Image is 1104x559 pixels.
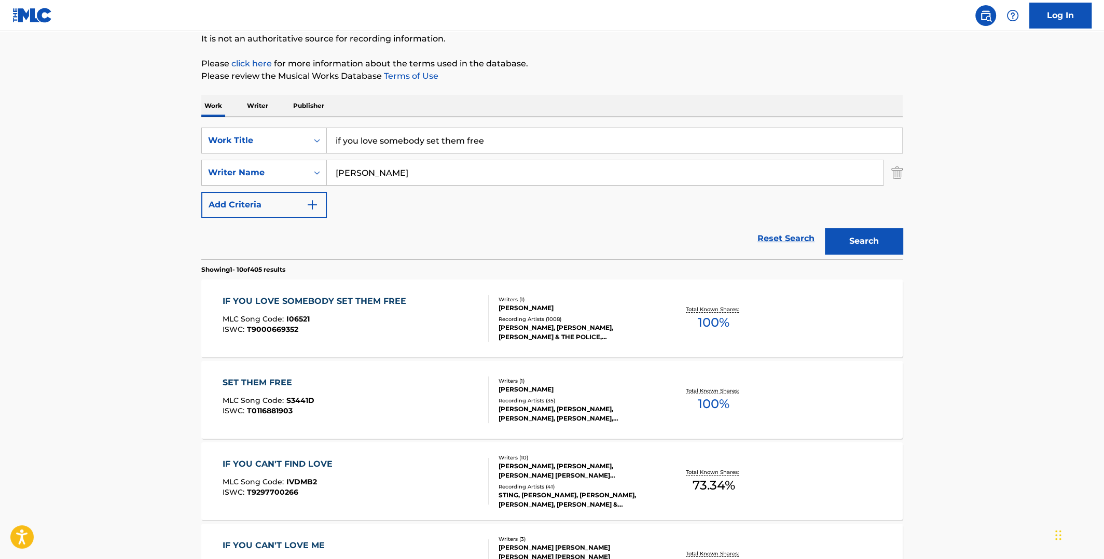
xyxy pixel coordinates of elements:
img: Delete Criterion [891,160,903,186]
p: Total Known Shares: [686,550,741,557]
a: Reset Search [752,227,820,250]
div: IF YOU LOVE SOMEBODY SET THEM FREE [223,295,411,308]
img: MLC Logo [12,8,52,23]
div: IF YOU CAN'T LOVE ME [223,539,330,552]
div: Writers ( 1 ) [499,377,655,385]
div: Recording Artists ( 35 ) [499,397,655,404]
div: Writers ( 10 ) [499,454,655,462]
p: Total Known Shares: [686,305,741,313]
img: help [1006,9,1019,22]
p: Publisher [290,95,327,117]
img: search [979,9,992,22]
div: Writers ( 1 ) [499,296,655,303]
span: MLC Song Code : [223,477,286,486]
span: ISWC : [223,406,247,415]
a: IF YOU LOVE SOMEBODY SET THEM FREEMLC Song Code:I06521ISWC:T9000669352Writers (1)[PERSON_NAME]Rec... [201,279,903,357]
a: IF YOU CAN'T FIND LOVEMLC Song Code:IVDMB2ISWC:T9297700266Writers (10)[PERSON_NAME], [PERSON_NAME... [201,442,903,520]
form: Search Form [201,128,903,259]
div: [PERSON_NAME], [PERSON_NAME], [PERSON_NAME] [PERSON_NAME] [PERSON_NAME] [PERSON_NAME], [PERSON_NA... [499,462,655,480]
div: [PERSON_NAME], [PERSON_NAME], [PERSON_NAME] & THE POLICE, [PERSON_NAME], [PERSON_NAME] [499,323,655,342]
span: ISWC : [223,487,247,497]
span: 100 % [698,395,729,413]
div: Work Title [208,134,301,147]
span: T9000669352 [247,325,298,334]
div: STING, [PERSON_NAME], [PERSON_NAME], [PERSON_NAME], [PERSON_NAME] & [PERSON_NAME], RILEYY [PERSON... [499,491,655,509]
a: Public Search [975,5,996,26]
img: 9d2ae6d4665cec9f34b9.svg [306,199,319,211]
div: [PERSON_NAME] [499,385,655,394]
div: Drag [1055,520,1061,551]
span: ISWC : [223,325,247,334]
span: 100 % [698,313,729,332]
a: SET THEM FREEMLC Song Code:S3441DISWC:T0116881903Writers (1)[PERSON_NAME]Recording Artists (35)[P... [201,361,903,439]
p: Total Known Shares: [686,387,741,395]
span: 73.34 % [693,476,735,495]
a: Terms of Use [382,71,438,81]
span: S3441D [286,396,314,405]
span: T0116881903 [247,406,293,415]
div: Writer Name [208,166,301,179]
div: Recording Artists ( 41 ) [499,483,655,491]
a: click here [231,59,272,68]
button: Search [825,228,903,254]
div: Writers ( 3 ) [499,535,655,543]
p: Work [201,95,225,117]
div: SET THEM FREE [223,376,314,389]
span: MLC Song Code : [223,314,286,324]
button: Add Criteria [201,192,327,218]
p: Total Known Shares: [686,468,741,476]
div: [PERSON_NAME], [PERSON_NAME], [PERSON_NAME], [PERSON_NAME], [PERSON_NAME] [499,404,655,423]
p: It is not an authoritative source for recording information. [201,33,903,45]
p: Writer [244,95,271,117]
div: [PERSON_NAME] [499,303,655,313]
span: T9297700266 [247,487,298,497]
iframe: Chat Widget [1052,509,1104,559]
span: I06521 [286,314,310,324]
div: IF YOU CAN'T FIND LOVE [223,458,338,470]
p: Please for more information about the terms used in the database. [201,58,903,70]
div: Recording Artists ( 1008 ) [499,315,655,323]
p: Showing 1 - 10 of 405 results [201,265,285,274]
p: Please review the Musical Works Database [201,70,903,82]
div: Help [1002,5,1023,26]
span: IVDMB2 [286,477,317,486]
span: MLC Song Code : [223,396,286,405]
a: Log In [1029,3,1092,29]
